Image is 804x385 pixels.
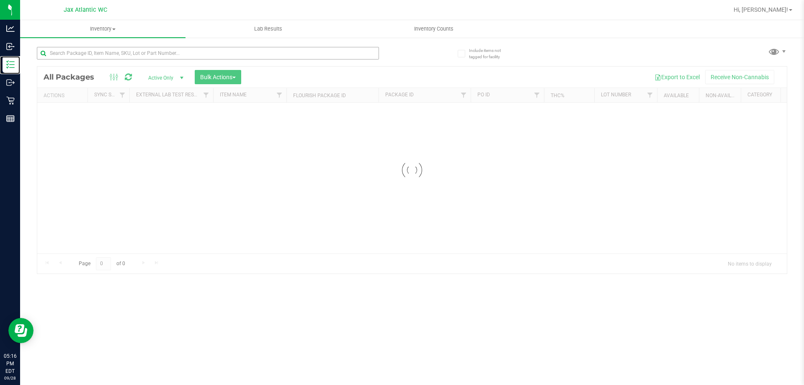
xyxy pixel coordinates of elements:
[403,25,465,33] span: Inventory Counts
[20,25,186,33] span: Inventory
[6,24,15,33] inline-svg: Analytics
[4,352,16,375] p: 05:16 PM EDT
[6,114,15,123] inline-svg: Reports
[6,96,15,105] inline-svg: Retail
[20,20,186,38] a: Inventory
[186,20,351,38] a: Lab Results
[243,25,294,33] span: Lab Results
[6,60,15,69] inline-svg: Inventory
[4,375,16,381] p: 09/28
[8,318,33,343] iframe: Resource center
[469,47,511,60] span: Include items not tagged for facility
[6,78,15,87] inline-svg: Outbound
[37,47,379,59] input: Search Package ID, Item Name, SKU, Lot or Part Number...
[351,20,516,38] a: Inventory Counts
[6,42,15,51] inline-svg: Inbound
[64,6,107,13] span: Jax Atlantic WC
[734,6,788,13] span: Hi, [PERSON_NAME]!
